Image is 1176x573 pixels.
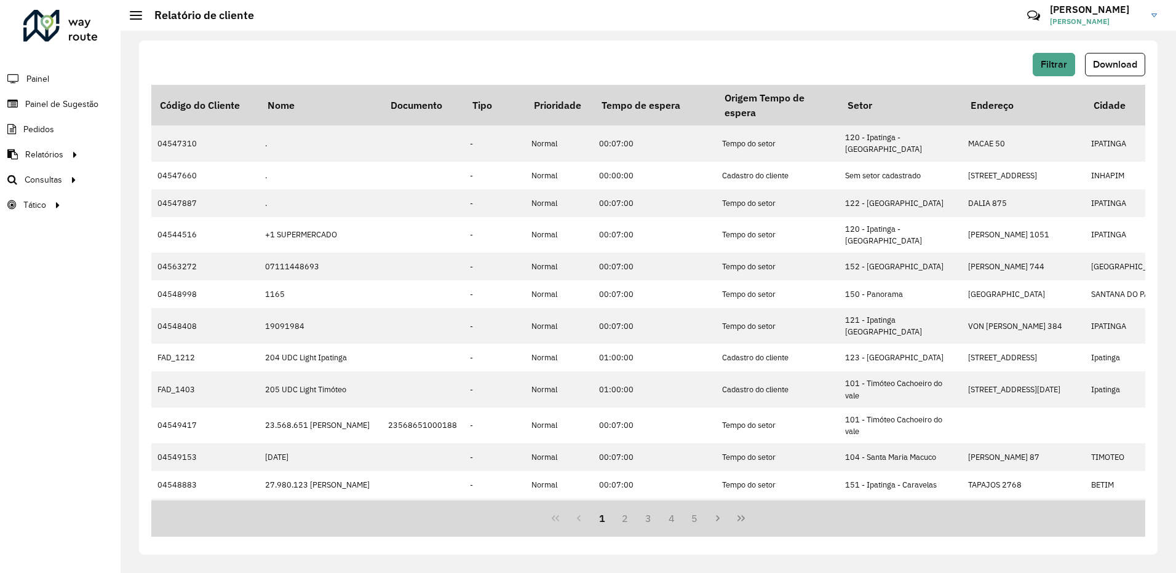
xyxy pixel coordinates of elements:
[729,507,753,530] button: Last Page
[962,125,1085,161] td: MACAE 50
[962,253,1085,280] td: [PERSON_NAME] 744
[839,125,962,161] td: 120 - Ipatinga - [GEOGRAPHIC_DATA]
[525,471,593,499] td: Normal
[151,471,259,499] td: 04548883
[259,408,382,443] td: 23.568.651 [PERSON_NAME]
[1041,59,1067,69] span: Filtrar
[525,371,593,407] td: Normal
[716,189,839,217] td: Tempo do setor
[259,162,382,189] td: .
[382,499,464,534] td: 29120881000166
[525,217,593,253] td: Normal
[839,308,962,344] td: 121 - Ipatinga [GEOGRAPHIC_DATA]
[716,499,839,534] td: Tempo do setor
[716,253,839,280] td: Tempo do setor
[259,308,382,344] td: 19091984
[839,499,962,534] td: 901 - [GEOGRAPHIC_DATA][PERSON_NAME]
[716,308,839,344] td: Tempo do setor
[151,189,259,217] td: 04547887
[716,217,839,253] td: Tempo do setor
[464,85,525,125] th: Tipo
[593,371,716,407] td: 01:00:00
[382,85,464,125] th: Documento
[464,471,525,499] td: -
[259,217,382,253] td: +1 SUPERMERCADO
[525,408,593,443] td: Normal
[259,443,382,471] td: [DATE]
[464,280,525,308] td: -
[962,162,1085,189] td: [STREET_ADDRESS]
[962,189,1085,217] td: DALIA 875
[525,85,593,125] th: Prioridade
[464,189,525,217] td: -
[660,507,683,530] button: 4
[151,125,259,161] td: 04547310
[259,280,382,308] td: 1165
[839,85,962,125] th: Setor
[839,217,962,253] td: 120 - Ipatinga - [GEOGRAPHIC_DATA]
[464,253,525,280] td: -
[464,371,525,407] td: -
[464,408,525,443] td: -
[151,371,259,407] td: FAD_1403
[259,253,382,280] td: 07111448693
[382,408,464,443] td: 23568651000188
[839,371,962,407] td: 101 - Timóteo Cachoeiro do vale
[839,344,962,371] td: 123 - [GEOGRAPHIC_DATA]
[839,471,962,499] td: 151 - Ipatinga - Caravelas
[716,85,839,125] th: Origem Tempo de espera
[464,499,525,534] td: -
[142,9,254,22] h2: Relatório de cliente
[23,199,46,211] span: Tático
[839,189,962,217] td: 122 - [GEOGRAPHIC_DATA]
[716,344,839,371] td: Cadastro do cliente
[962,471,1085,499] td: TAPAJOS 2768
[151,344,259,371] td: FAD_1212
[464,217,525,253] td: -
[962,371,1085,407] td: [STREET_ADDRESS][DATE]
[716,371,839,407] td: Cadastro do cliente
[151,162,259,189] td: 04547660
[525,162,593,189] td: Normal
[464,344,525,371] td: -
[637,507,660,530] button: 3
[593,408,716,443] td: 00:07:00
[525,308,593,344] td: Normal
[151,408,259,443] td: 04549417
[962,308,1085,344] td: VON [PERSON_NAME] 384
[716,162,839,189] td: Cadastro do cliente
[525,253,593,280] td: Normal
[26,73,49,85] span: Painel
[464,125,525,161] td: -
[839,162,962,189] td: Sem setor cadastrado
[525,443,593,471] td: Normal
[962,217,1085,253] td: [PERSON_NAME] 1051
[593,253,716,280] td: 00:07:00
[151,217,259,253] td: 04544516
[1050,4,1142,15] h3: [PERSON_NAME]
[525,499,593,534] td: Normal
[593,189,716,217] td: 00:07:00
[259,499,382,534] td: 29.120.881 [PERSON_NAME]
[593,471,716,499] td: 00:07:00
[151,280,259,308] td: 04548998
[593,85,716,125] th: Tempo de espera
[525,344,593,371] td: Normal
[593,125,716,161] td: 00:07:00
[259,471,382,499] td: 27.980.123 [PERSON_NAME]
[593,443,716,471] td: 00:07:00
[839,408,962,443] td: 101 - Timóteo Cachoeiro do vale
[593,217,716,253] td: 00:07:00
[151,85,259,125] th: Código do Cliente
[962,85,1085,125] th: Endereço
[839,443,962,471] td: 104 - Santa Maria Macuco
[25,173,62,186] span: Consultas
[590,507,614,530] button: 1
[593,308,716,344] td: 00:07:00
[25,148,63,161] span: Relatórios
[151,308,259,344] td: 04548408
[613,507,637,530] button: 2
[962,344,1085,371] td: [STREET_ADDRESS]
[706,507,729,530] button: Next Page
[593,344,716,371] td: 01:00:00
